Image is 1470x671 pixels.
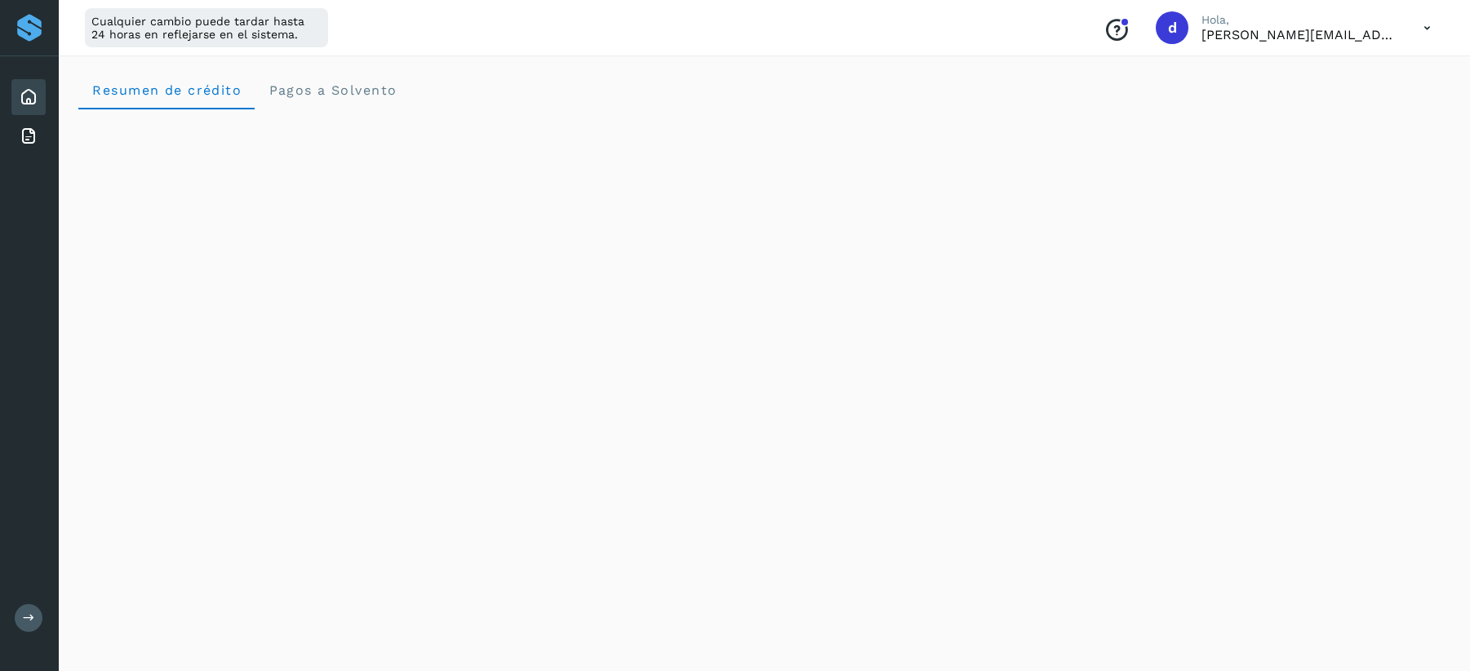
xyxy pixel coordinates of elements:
p: dafne.farrera@8w.com.mx [1201,27,1397,42]
div: Facturas [11,118,46,154]
p: Hola, [1201,13,1397,27]
span: Resumen de crédito [91,82,242,98]
div: Inicio [11,79,46,115]
span: Pagos a Solvento [268,82,397,98]
div: Cualquier cambio puede tardar hasta 24 horas en reflejarse en el sistema. [85,8,328,47]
